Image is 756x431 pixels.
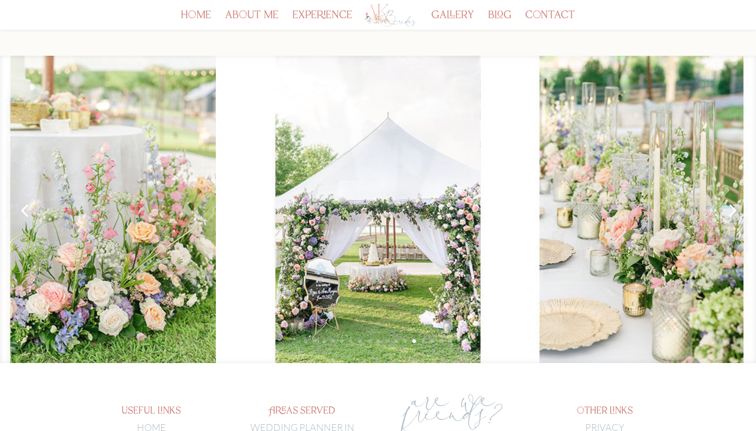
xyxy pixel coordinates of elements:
[322,339,326,343] a: 3
[545,406,664,421] h4: other links
[394,339,398,343] a: 11
[431,12,474,30] a: gallery
[430,339,434,343] a: 15
[292,12,352,30] a: experience
[412,339,416,343] a: 13
[376,339,380,343] a: 9
[421,339,425,343] a: 14
[225,12,279,30] a: about me
[181,12,211,30] a: home
[525,12,575,30] a: contact
[385,339,389,343] a: 10
[364,3,417,28] img: Los Angeles Wedding Planner - AK Brides
[340,339,344,343] a: 5
[331,339,335,343] a: 4
[358,339,362,343] a: 7
[403,339,407,343] a: 12
[439,339,443,343] a: 16
[313,339,317,343] a: 2
[304,339,308,343] a: 1
[242,406,362,421] h4: Areas served
[349,339,353,343] a: 6
[367,339,371,343] a: 8
[488,12,511,30] a: blog
[92,406,211,421] h4: useful links
[448,339,452,343] a: 17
